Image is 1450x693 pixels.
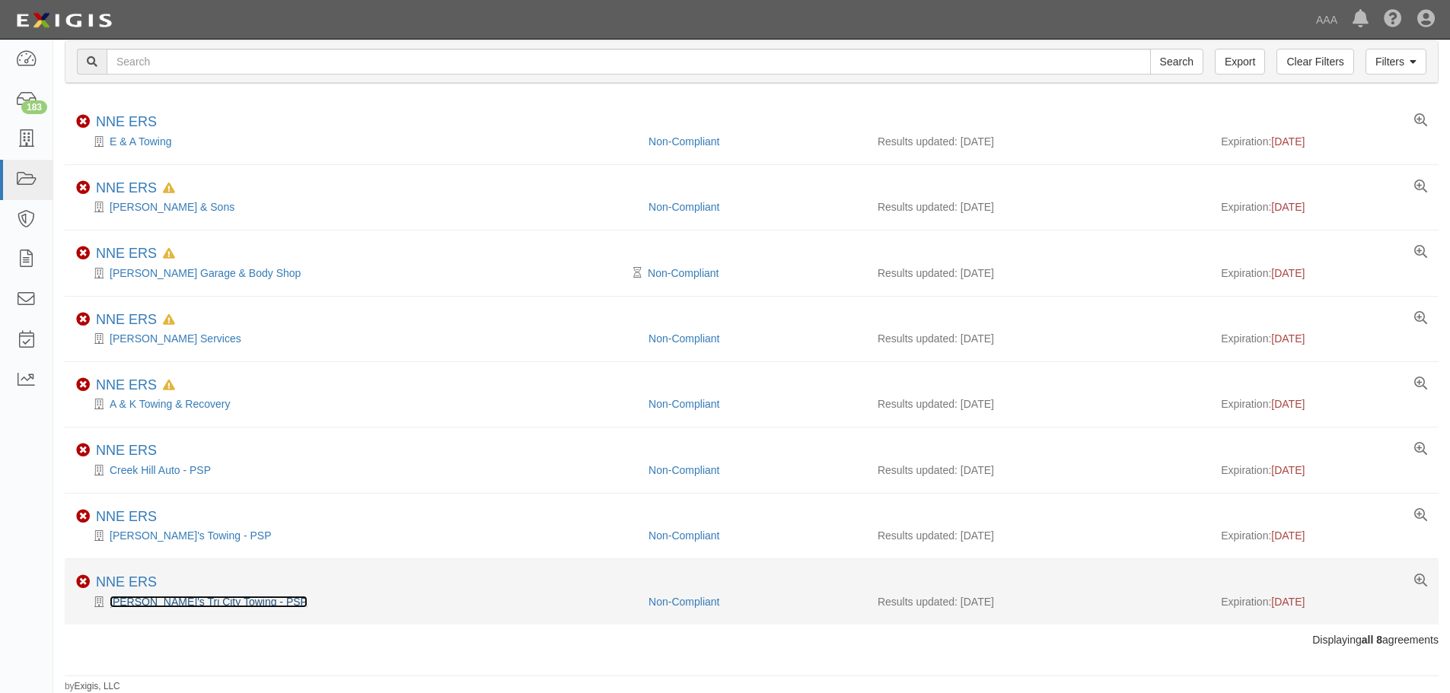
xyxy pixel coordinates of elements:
[76,115,90,129] i: Non-Compliant
[76,313,90,326] i: Non-Compliant
[76,199,637,215] div: Sylvio Paradis & Sons
[76,331,637,346] div: L H Morine Services
[1271,529,1305,542] span: [DATE]
[878,396,1198,412] div: Results updated: [DATE]
[110,135,171,148] a: E & A Towing
[163,249,175,259] i: In Default since 08/15/2025
[1271,201,1305,213] span: [DATE]
[96,509,157,526] div: NNE ERS
[1271,596,1305,608] span: [DATE]
[110,529,271,542] a: [PERSON_NAME]'s Towing - PSP
[1221,396,1427,412] div: Expiration:
[110,332,241,345] a: [PERSON_NAME] Services
[649,135,719,148] a: Non-Compliant
[96,114,157,131] div: NNE ERS
[96,574,157,590] a: NNE ERS
[96,377,157,393] a: NNE ERS
[76,528,637,543] div: Doug's Towing - PSP
[878,134,1198,149] div: Results updated: [DATE]
[1414,574,1427,588] a: View results summary
[96,443,157,459] div: NNE ERS
[1221,594,1427,609] div: Expiration:
[1384,11,1402,29] i: Help Center - Complianz
[1221,265,1427,281] div: Expiration:
[110,201,234,213] a: [PERSON_NAME] & Sons
[96,377,175,394] div: NNE ERS
[110,398,230,410] a: A & K Towing & Recovery
[878,594,1198,609] div: Results updated: [DATE]
[1362,634,1382,646] b: all 8
[76,181,90,195] i: Non-Compliant
[76,575,90,589] i: Non-Compliant
[1366,49,1426,75] a: Filters
[649,596,719,608] a: Non-Compliant
[1414,509,1427,523] a: View results summary
[1414,312,1427,326] a: View results summary
[878,331,1198,346] div: Results updated: [DATE]
[163,183,175,194] i: In Default since 08/15/2025
[1271,267,1305,279] span: [DATE]
[1221,463,1427,478] div: Expiration:
[1414,114,1427,128] a: View results summary
[76,463,637,478] div: Creek Hill Auto - PSP
[1221,199,1427,215] div: Expiration:
[1276,49,1353,75] a: Clear Filters
[633,268,642,278] i: Pending Review
[96,574,157,591] div: NNE ERS
[110,596,308,608] a: [PERSON_NAME]'s Tri City Towing - PSP
[96,509,157,524] a: NNE ERS
[1414,443,1427,456] a: View results summary
[96,312,157,327] a: NNE ERS
[76,265,637,281] div: Beaulieu's Garage & Body Shop
[96,246,175,262] div: NNE ERS
[65,680,120,693] small: by
[1271,135,1305,148] span: [DATE]
[1414,246,1427,259] a: View results summary
[163,315,175,326] i: In Default since 08/26/2025
[878,463,1198,478] div: Results updated: [DATE]
[96,246,157,261] a: NNE ERS
[96,114,157,129] a: NNE ERS
[1271,398,1305,410] span: [DATE]
[76,510,90,523] i: Non-Compliant
[1221,134,1427,149] div: Expiration:
[96,180,157,196] a: NNE ERS
[1271,332,1305,345] span: [DATE]
[1414,377,1427,391] a: View results summary
[1215,49,1265,75] a: Export
[1308,5,1345,35] a: AAA
[21,100,47,114] div: 183
[110,464,211,476] a: Creek Hill Auto - PSP
[107,49,1151,75] input: Search
[649,332,719,345] a: Non-Compliant
[878,528,1198,543] div: Results updated: [DATE]
[75,681,120,691] a: Exigis, LLC
[11,7,116,34] img: logo-5460c22ac91f19d4615b14bd174203de0afe785f0fc80cf4dbbc73dc1793850b.png
[76,396,637,412] div: A & K Towing & Recovery
[1271,464,1305,476] span: [DATE]
[649,529,719,542] a: Non-Compliant
[1221,331,1427,346] div: Expiration:
[96,312,175,329] div: NNE ERS
[110,267,301,279] a: [PERSON_NAME] Garage & Body Shop
[649,398,719,410] a: Non-Compliant
[649,201,719,213] a: Non-Compliant
[96,443,157,458] a: NNE ERS
[1414,180,1427,194] a: View results summary
[76,594,637,609] div: Dave's Tri City Towing - PSP
[53,632,1450,647] div: Displaying agreements
[76,443,90,457] i: Non-Compliant
[649,464,719,476] a: Non-Compliant
[1150,49,1203,75] input: Search
[163,380,175,391] i: In Default since 09/01/2025
[76,378,90,392] i: Non-Compliant
[76,246,90,260] i: Non-Compliant
[96,180,175,197] div: NNE ERS
[878,199,1198,215] div: Results updated: [DATE]
[76,134,637,149] div: E & A Towing
[1221,528,1427,543] div: Expiration:
[878,265,1198,281] div: Results updated: [DATE]
[648,267,719,279] a: Non-Compliant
